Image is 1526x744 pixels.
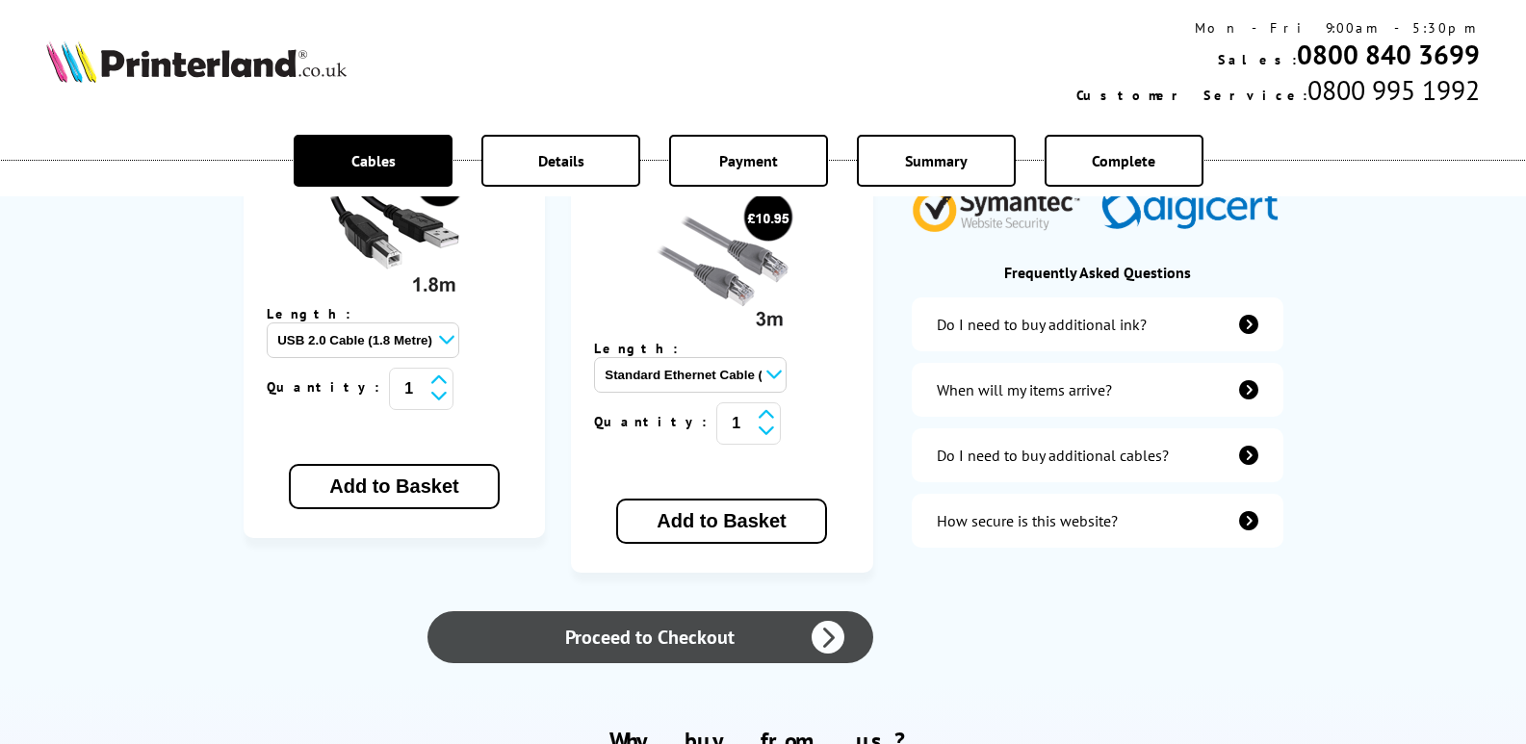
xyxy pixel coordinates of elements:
[905,151,968,170] span: Summary
[912,363,1283,417] a: items-arrive
[912,297,1283,351] a: additional-ink
[322,157,466,301] img: usb cable
[594,413,716,430] span: Quantity:
[594,340,697,357] span: Length:
[427,611,872,663] a: Proceed to Checkout
[719,151,778,170] span: Payment
[267,378,389,396] span: Quantity:
[1076,87,1307,104] span: Customer Service:
[1307,72,1480,108] span: 0800 995 1992
[1076,19,1480,37] div: Mon - Fri 9:00am - 5:30pm
[937,511,1118,530] div: How secure is this website?
[912,494,1283,548] a: secure-website
[912,428,1283,482] a: additional-cables
[1092,151,1155,170] span: Complete
[937,315,1147,334] div: Do I need to buy additional ink?
[1297,37,1480,72] a: 0800 840 3699
[289,464,499,509] button: Add to Basket
[46,40,347,83] img: Printerland Logo
[351,151,396,170] span: Cables
[650,192,794,336] img: Ethernet cable
[912,177,1094,232] img: Symantec Website Security
[1218,51,1297,68] span: Sales:
[616,499,826,544] button: Add to Basket
[538,151,584,170] span: Details
[912,263,1283,282] div: Frequently Asked Questions
[937,380,1112,399] div: When will my items arrive?
[267,305,370,322] span: Length:
[1101,189,1283,232] img: Digicert
[937,446,1169,465] div: Do I need to buy additional cables?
